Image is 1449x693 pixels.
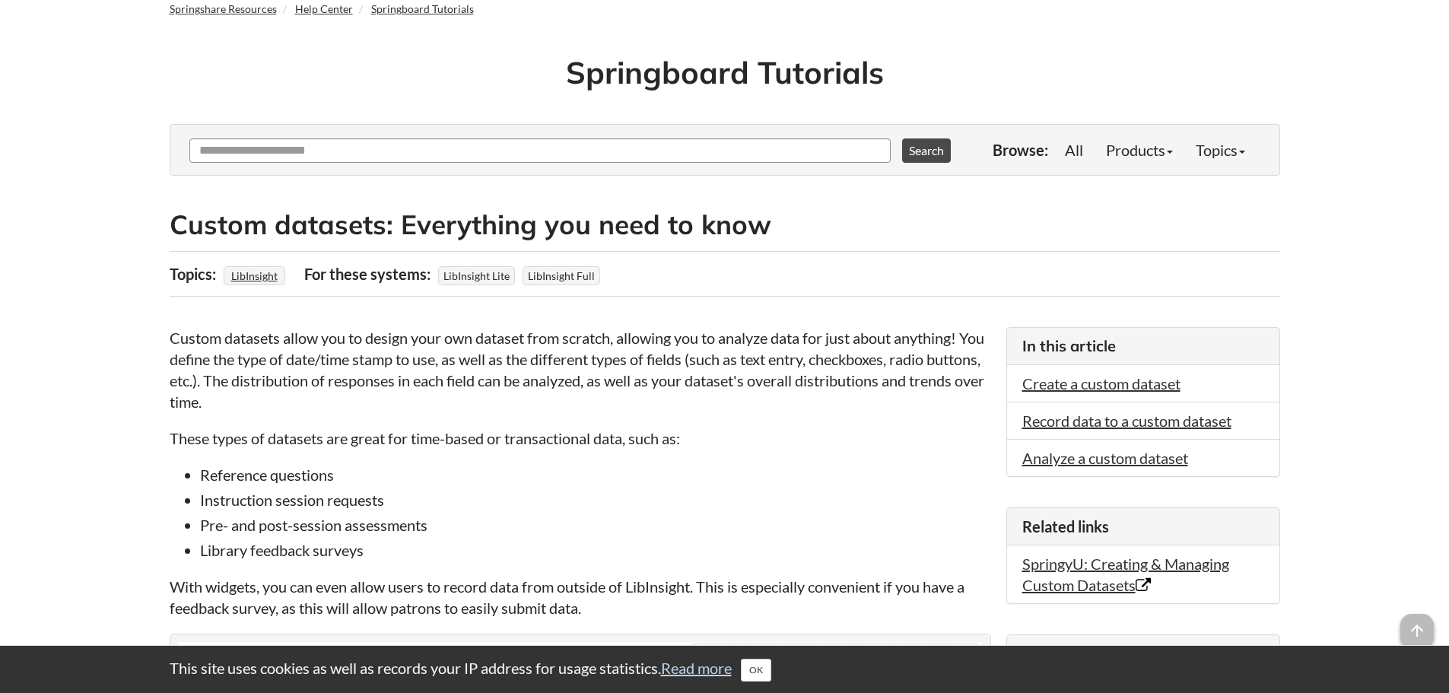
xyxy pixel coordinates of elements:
a: Create a custom dataset [1022,374,1180,393]
button: Search [902,138,951,163]
li: Instruction session requests [200,489,991,510]
span: LibInsight Full [523,266,600,285]
a: Products [1095,135,1184,165]
a: arrow_upward [1400,615,1434,634]
a: Help Center [295,2,353,15]
p: Custom datasets allow you to design your own dataset from scratch, allowing you to analyze data f... [170,327,991,412]
li: Pre- and post-session assessments [200,514,991,536]
span: arrow_upward [1400,614,1434,647]
li: Reference questions [200,464,991,485]
a: Springshare Resources [170,2,277,15]
div: Topics: [170,259,220,288]
div: This site uses cookies as well as records your IP address for usage statistics. [154,657,1295,682]
a: LibInsight [229,265,280,287]
button: Close [741,659,771,682]
h2: Custom datasets: Everything you need to know [170,206,1280,243]
a: Analyze a custom dataset [1022,449,1188,467]
p: These types of datasets are great for time-based or transactional data, such as: [170,428,991,449]
a: Springboard Tutorials [371,2,474,15]
h1: Springboard Tutorials [181,51,1269,94]
a: Read more [661,659,732,677]
a: Topics [1184,135,1257,165]
a: SpringyU: Creating & Managing Custom Datasets [1022,555,1229,594]
h3: In this article [1022,335,1264,357]
a: Record data to a custom dataset [1022,412,1231,430]
span: Related links [1022,517,1109,536]
li: Library feedback surveys [200,539,991,561]
a: All [1053,135,1095,165]
div: For these systems: [304,259,434,288]
p: With widgets, you can even allow users to record data from outside of LibInsight. This is especia... [170,576,991,618]
p: Browse: [993,139,1048,161]
span: LibInsight Lite [438,266,515,285]
span: Related articles [1022,644,1128,663]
